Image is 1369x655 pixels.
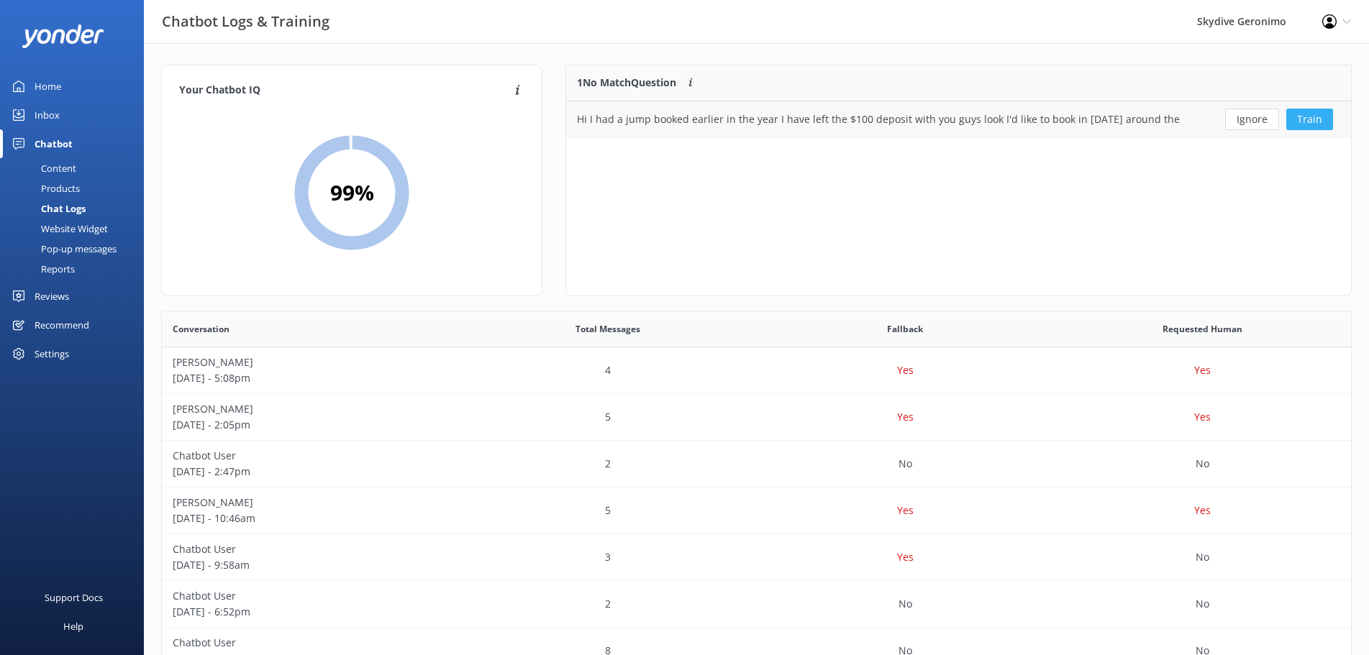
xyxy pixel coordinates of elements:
[577,111,1181,127] div: Hi I had a jump booked earlier in the year I have left the $100 deposit with you guys look I'd li...
[605,362,611,378] p: 4
[9,239,117,259] div: Pop-up messages
[9,219,108,239] div: Website Widget
[173,588,448,604] p: Chatbot User
[899,456,912,472] p: No
[1286,109,1333,130] button: Train
[173,322,229,336] span: Conversation
[162,581,1351,628] div: row
[35,282,69,311] div: Reviews
[173,417,448,433] p: [DATE] - 2:05pm
[173,604,448,620] p: [DATE] - 6:52pm
[899,596,912,612] p: No
[162,394,1351,441] div: row
[605,456,611,472] p: 2
[566,101,1351,137] div: row
[605,596,611,612] p: 2
[566,101,1351,137] div: grid
[9,219,144,239] a: Website Widget
[45,583,103,612] div: Support Docs
[1194,409,1211,425] p: Yes
[9,239,144,259] a: Pop-up messages
[173,557,448,573] p: [DATE] - 9:58am
[173,635,448,651] p: Chatbot User
[173,401,448,417] p: [PERSON_NAME]
[173,354,448,370] p: [PERSON_NAME]
[897,549,914,565] p: Yes
[173,448,448,464] p: Chatbot User
[1163,322,1242,336] span: Requested Human
[173,370,448,386] p: [DATE] - 5:08pm
[605,409,611,425] p: 5
[9,198,86,219] div: Chat Logs
[897,409,914,425] p: Yes
[1196,596,1209,612] p: No
[9,198,144,219] a: Chat Logs
[35,72,61,101] div: Home
[1194,503,1211,518] p: Yes
[173,541,448,557] p: Chatbot User
[63,612,83,641] div: Help
[9,178,144,198] a: Products
[35,311,89,339] div: Recommend
[179,83,511,99] h4: Your Chatbot IQ
[173,495,448,510] p: [PERSON_NAME]
[9,158,76,178] div: Content
[887,322,923,336] span: Fallback
[162,441,1351,487] div: row
[1194,362,1211,378] p: Yes
[162,10,329,33] h3: Chatbot Logs & Training
[9,259,75,279] div: Reports
[1196,456,1209,472] p: No
[9,259,144,279] a: Reports
[162,487,1351,534] div: row
[35,339,69,368] div: Settings
[1225,109,1279,130] button: Ignore
[162,534,1351,581] div: row
[35,129,73,158] div: Chatbot
[897,503,914,518] p: Yes
[162,347,1351,394] div: row
[605,549,611,565] p: 3
[173,510,448,526] p: [DATE] - 10:46am
[330,175,374,210] h2: 99 %
[9,178,80,198] div: Products
[605,503,611,518] p: 5
[577,75,676,91] p: 1 No Match Question
[9,158,144,178] a: Content
[173,464,448,480] p: [DATE] - 2:47pm
[1196,549,1209,565] p: No
[576,322,640,336] span: Total Messages
[35,101,60,129] div: Inbox
[22,24,104,48] img: yonder-white-logo.png
[897,362,914,378] p: Yes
